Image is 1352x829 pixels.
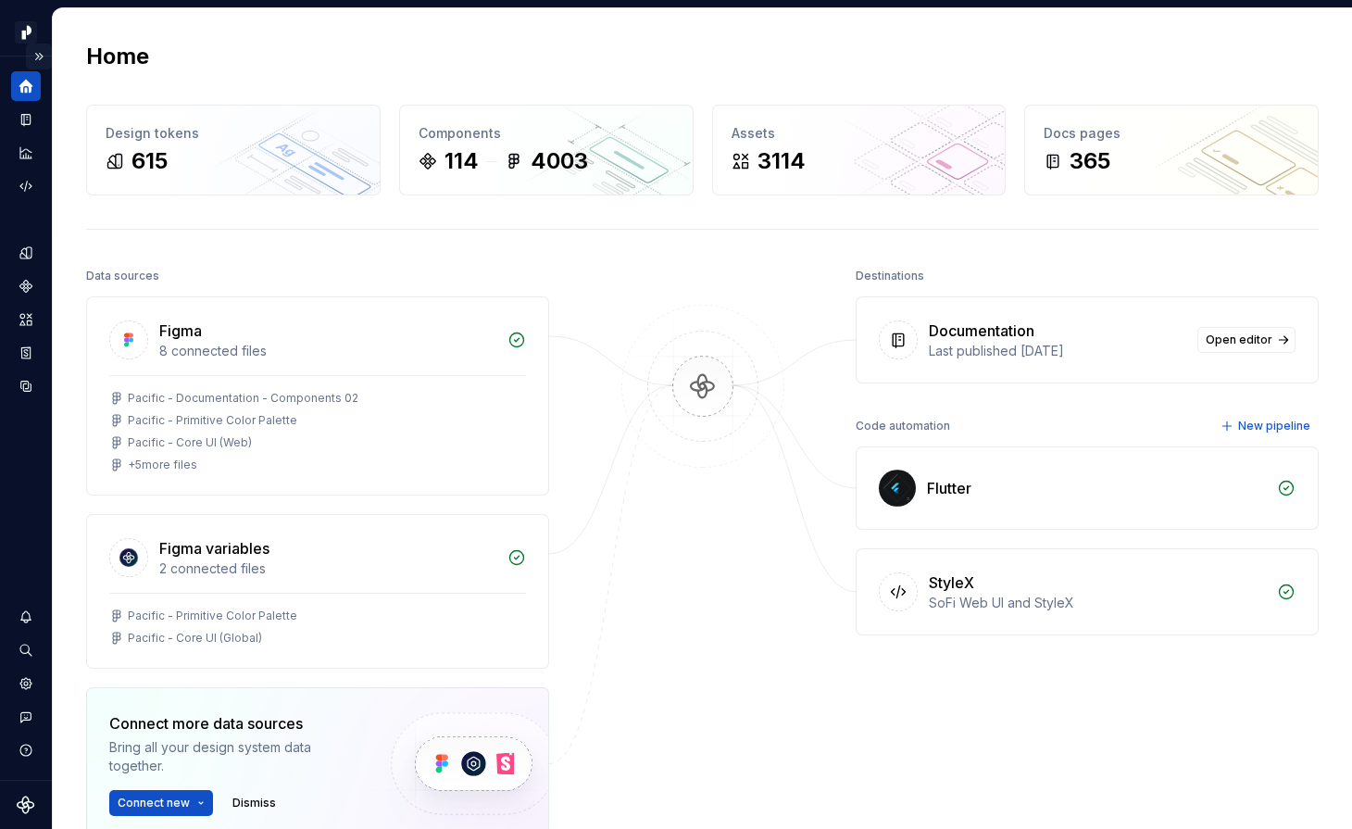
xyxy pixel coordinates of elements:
button: Dismiss [224,790,284,816]
button: Search ⌘K [11,635,41,665]
a: Assets [11,305,41,334]
div: 365 [1070,146,1110,176]
div: Pacific - Primitive Color Palette [128,609,297,623]
a: Components1144003 [399,105,694,195]
div: 8 connected files [159,342,496,360]
div: Destinations [856,263,924,289]
div: 2 connected files [159,559,496,578]
div: 615 [131,146,168,176]
a: Assets3114 [712,105,1007,195]
div: Code automation [856,413,950,439]
div: Bring all your design system data together. [109,738,359,775]
div: Figma [159,320,202,342]
div: Design tokens [106,124,361,143]
div: Pacific - Core UI (Global) [128,631,262,646]
div: SoFi Web UI and StyleX [929,594,1266,612]
a: Docs pages365 [1024,105,1319,195]
button: Expand sidebar [26,44,52,69]
button: Notifications [11,602,41,632]
svg: Supernova Logo [17,796,35,814]
a: Open editor [1197,327,1296,353]
button: Contact support [11,702,41,732]
a: Figma variables2 connected filesPacific - Primitive Color PalettePacific - Core UI (Global) [86,514,549,669]
div: + 5 more files [128,458,197,472]
button: New pipeline [1215,413,1319,439]
div: Figma variables [159,537,269,559]
div: Pacific - Primitive Color Palette [128,413,297,428]
div: Docs pages [1044,124,1299,143]
div: Connect more data sources [109,712,359,735]
a: Storybook stories [11,338,41,368]
span: Dismiss [232,796,276,810]
a: Design tokens615 [86,105,381,195]
span: Open editor [1206,333,1272,347]
a: Analytics [11,138,41,168]
div: Components [419,124,674,143]
span: New pipeline [1238,419,1310,433]
a: Documentation [11,105,41,134]
div: Pacific - Core UI (Web) [128,435,252,450]
div: Documentation [929,320,1034,342]
h2: Home [86,42,149,71]
div: Last published [DATE] [929,342,1186,360]
a: Settings [11,669,41,698]
div: StyleX [929,572,974,594]
div: Data sources [86,263,159,289]
span: Connect new [118,796,190,810]
img: 8d0dbd7b-a897-4c39-8ca0-62fbda938e11.png [15,21,37,44]
div: 4003 [531,146,588,176]
div: Assets [732,124,987,143]
a: Components [11,271,41,301]
button: Connect new [109,790,213,816]
a: Figma8 connected filesPacific - Documentation - Components 02Pacific - Primitive Color PalettePac... [86,296,549,496]
div: Flutter [927,477,971,499]
a: Design tokens [11,238,41,268]
div: 3114 [757,146,806,176]
div: 114 [444,146,479,176]
div: Pacific - Documentation - Components 02 [128,391,358,406]
a: Data sources [11,371,41,401]
a: Home [11,71,41,101]
a: Code automation [11,171,41,201]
